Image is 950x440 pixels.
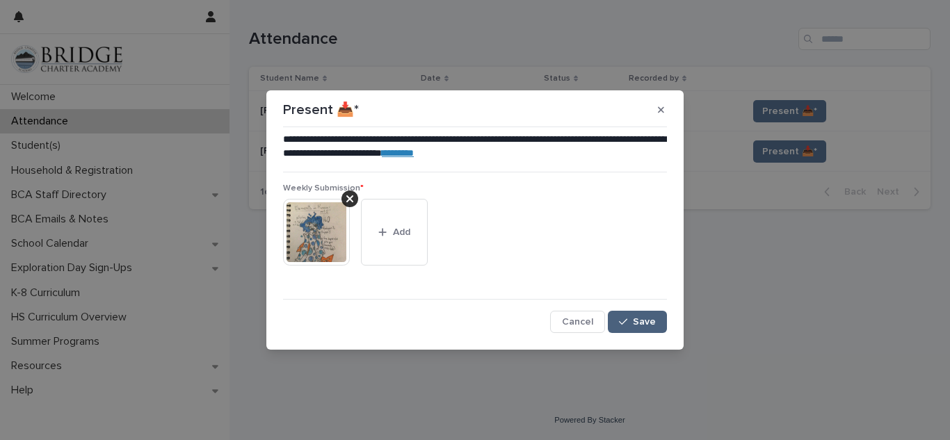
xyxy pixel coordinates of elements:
[393,227,410,237] span: Add
[562,317,593,327] span: Cancel
[361,199,428,266] button: Add
[608,311,667,333] button: Save
[633,317,656,327] span: Save
[550,311,605,333] button: Cancel
[283,184,364,193] span: Weekly Submission
[283,101,359,118] p: Present 📥*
